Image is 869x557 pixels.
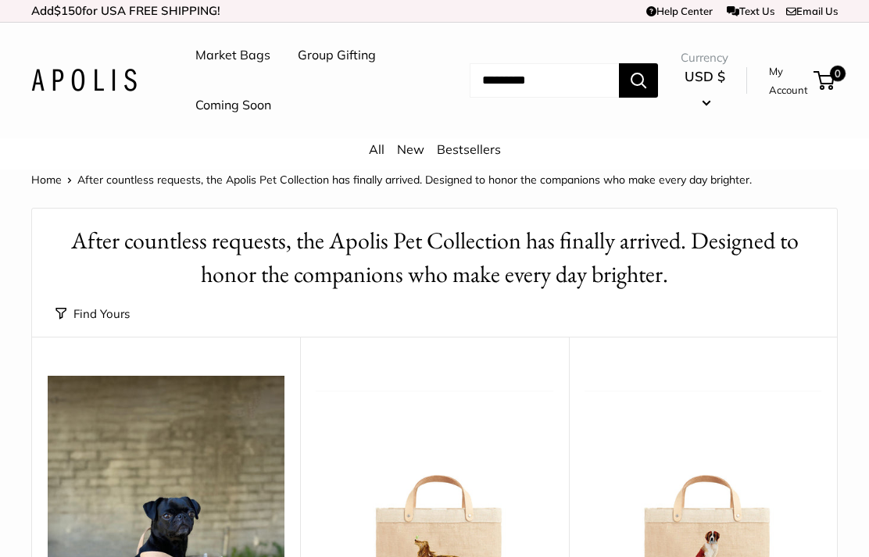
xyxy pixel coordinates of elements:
[77,173,752,187] span: After countless requests, the Apolis Pet Collection has finally arrived. Designed to honor the co...
[646,5,713,17] a: Help Center
[54,3,82,18] span: $150
[437,141,501,157] a: Bestsellers
[298,44,376,67] a: Group Gifting
[769,62,808,100] a: My Account
[786,5,838,17] a: Email Us
[195,94,271,117] a: Coming Soon
[31,170,752,190] nav: Breadcrumb
[31,173,62,187] a: Home
[31,69,137,91] img: Apolis
[681,64,728,114] button: USD $
[727,5,774,17] a: Text Us
[681,47,728,69] span: Currency
[369,141,384,157] a: All
[470,63,619,98] input: Search...
[685,68,725,84] span: USD $
[619,63,658,98] button: Search
[815,71,835,90] a: 0
[397,141,424,157] a: New
[55,224,814,291] h1: After countless requests, the Apolis Pet Collection has finally arrived. Designed to honor the co...
[830,66,846,81] span: 0
[195,44,270,67] a: Market Bags
[55,303,130,325] button: Find Yours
